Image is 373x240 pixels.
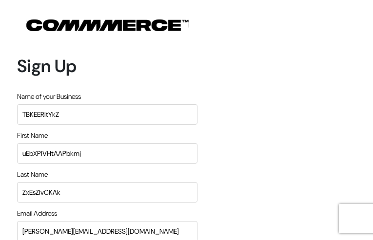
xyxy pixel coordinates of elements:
[17,130,48,141] label: First Name
[17,55,197,76] h1: Sign Up
[17,169,48,180] label: Last Name
[17,208,57,219] label: Email Address
[26,19,189,31] img: COMMMERCE
[17,92,81,102] label: Name of your Business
